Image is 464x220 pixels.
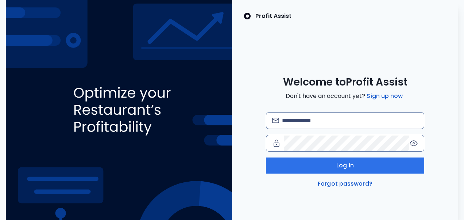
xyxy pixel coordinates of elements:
[272,118,279,123] img: email
[286,92,404,100] span: Don't have an account yet?
[255,12,291,20] p: Profit Assist
[244,12,251,20] img: SpotOn Logo
[365,92,404,100] a: Sign up now
[283,76,407,89] span: Welcome to Profit Assist
[316,179,374,188] a: Forgot password?
[336,161,354,170] span: Log in
[266,158,424,174] button: Log in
